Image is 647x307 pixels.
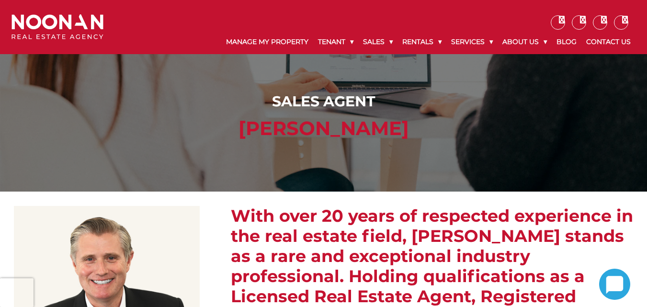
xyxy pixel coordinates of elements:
h1: [PERSON_NAME] [14,117,633,140]
img: Noonan Real Estate Agency [11,14,103,40]
a: Manage My Property [221,30,313,54]
div: Sales Agent [14,91,633,112]
a: Services [446,30,498,54]
a: Sales [358,30,397,54]
a: Tenant [313,30,358,54]
a: About Us [498,30,552,54]
a: Rentals [397,30,446,54]
a: Blog [552,30,581,54]
a: Contact Us [581,30,636,54]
